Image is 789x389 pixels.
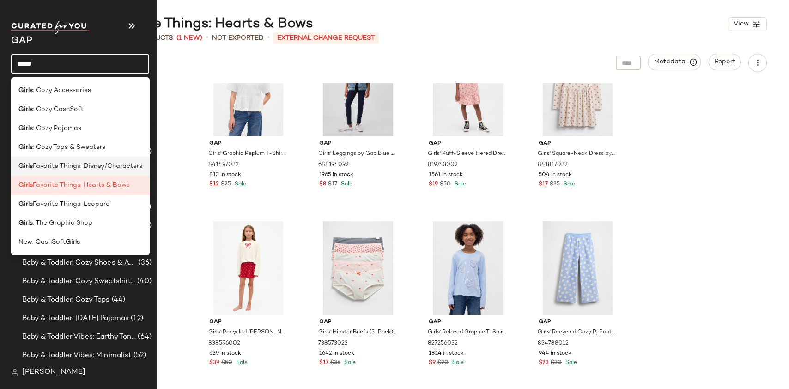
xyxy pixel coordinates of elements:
span: (44) [110,295,126,305]
span: Baby & Toddler: Cozy Shoes & Accessories [22,258,136,268]
span: Baby & Toddler: Cozy Sweatshirts & Sweatpants [22,276,135,287]
span: Gap [209,318,287,327]
span: View [733,20,749,28]
span: (36) [136,258,152,268]
span: $50 [440,180,451,189]
p: External Change Request [273,32,379,44]
span: $17 [319,359,328,367]
span: Gap [539,318,617,327]
span: Sale [564,360,577,366]
span: Metadata [654,58,696,66]
span: : Cozy Pajamas [33,123,81,133]
span: Girls' Relaxed Graphic T-Shirt by Gap Serene Blue Size XS (4/5) [428,328,506,337]
span: Girls' Leggings by Gap Blue Galaxy Size M (8) [318,150,396,158]
span: (52) [132,350,146,361]
span: New: CashSoft [18,237,66,247]
span: $39 [209,359,219,367]
span: Baby & Toddler: Cozy Tops [22,295,110,305]
span: Favorite Things: Hearts & Bows [33,180,130,190]
span: (12) [129,313,143,324]
span: $23 [539,359,549,367]
b: Girls [18,86,33,95]
img: cfy_white_logo.C9jOOHJF.svg [11,21,90,34]
img: cn59938368.jpg [531,221,624,315]
b: Girls [18,142,33,152]
span: Sale [233,181,246,187]
span: Favorite Things: Leopard [33,199,110,209]
span: : Cozy Tops & Sweaters [33,142,105,152]
span: 841817032 [538,161,568,169]
b: Girls [18,180,33,190]
span: Gap [539,140,617,148]
span: : The Graphic Shop [33,218,92,228]
span: $9 [429,359,436,367]
span: Girls' Square-Neck Dress by Gap White Floral Print Size S (6/7) [538,150,616,158]
span: Gap [429,318,507,327]
img: cn58122662.jpg [312,221,405,315]
span: 944 in stock [539,350,571,358]
span: 819743002 [428,161,458,169]
span: Sale [453,181,466,187]
span: Sale [339,181,352,187]
span: [PERSON_NAME] [22,367,85,378]
span: $17 [328,180,337,189]
span: 1642 in stock [319,350,354,358]
span: Gap [319,140,397,148]
span: 838596002 [208,340,240,348]
span: $35 [550,180,560,189]
span: (64) [136,332,152,342]
span: 841497032 [208,161,239,169]
span: $20 [437,359,449,367]
span: 738573022 [318,340,348,348]
span: 1965 in stock [319,171,353,179]
span: Gap [319,318,397,327]
img: cn60630721.jpg [202,221,295,315]
span: 639 in stock [209,350,241,358]
span: $50 [221,359,232,367]
b: Girls [66,237,80,247]
span: Sale [342,360,356,366]
b: Girls [18,161,33,171]
span: 834788012 [538,340,569,348]
span: Baby & Toddler Vibes: Minimalist [22,350,132,361]
span: 813 in stock [209,171,241,179]
span: $25 [221,180,231,189]
span: Girls' Puff-Sleeve Tiered Dress by Gap Pink Floral Size M (8) [428,150,506,158]
span: 504 in stock [539,171,572,179]
span: Favorite Things: Disney/Characters [33,161,142,171]
img: cn60428121.jpg [421,221,514,315]
span: Sale [562,181,575,187]
button: View [728,17,767,31]
b: Girls [18,218,33,228]
span: $17 [539,180,548,189]
span: : Cozy CashSoft [33,105,84,114]
button: Metadata [648,54,701,70]
div: Girls Favorite Things: Hearts & Bows [59,15,313,33]
span: Sale [450,360,464,366]
span: $8 [319,180,326,189]
span: • [206,32,208,43]
span: Girls' Recycled [PERSON_NAME] Set by Gap Red Bows Size 10 [208,328,286,337]
span: (1 New) [176,33,202,43]
span: : Cozy Accessories [33,86,91,95]
b: Girls [18,123,33,133]
span: Current Company Name [11,36,32,46]
span: Gap [209,140,287,148]
span: Gap [429,140,507,148]
span: 1561 in stock [429,171,463,179]
span: $35 [330,359,340,367]
span: Girls' Hipster Briefs (5-Pack) by Gap Multi Hearts Size XS [318,328,396,337]
span: Baby & Toddler: [DATE] Pajamas [22,313,129,324]
button: Report [709,54,741,70]
span: Sale [234,360,248,366]
span: Girls' Recycled Cozy Pj Pants by Gap Blue White Hearts Size 14 [538,328,616,337]
span: 827256032 [428,340,458,348]
span: $12 [209,180,219,189]
span: (40) [135,276,152,287]
span: 1814 in stock [429,350,464,358]
b: Girls [18,199,33,209]
img: svg%3e [11,369,18,376]
span: Report [714,58,735,66]
b: Girls [18,105,33,114]
span: $30 [551,359,562,367]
